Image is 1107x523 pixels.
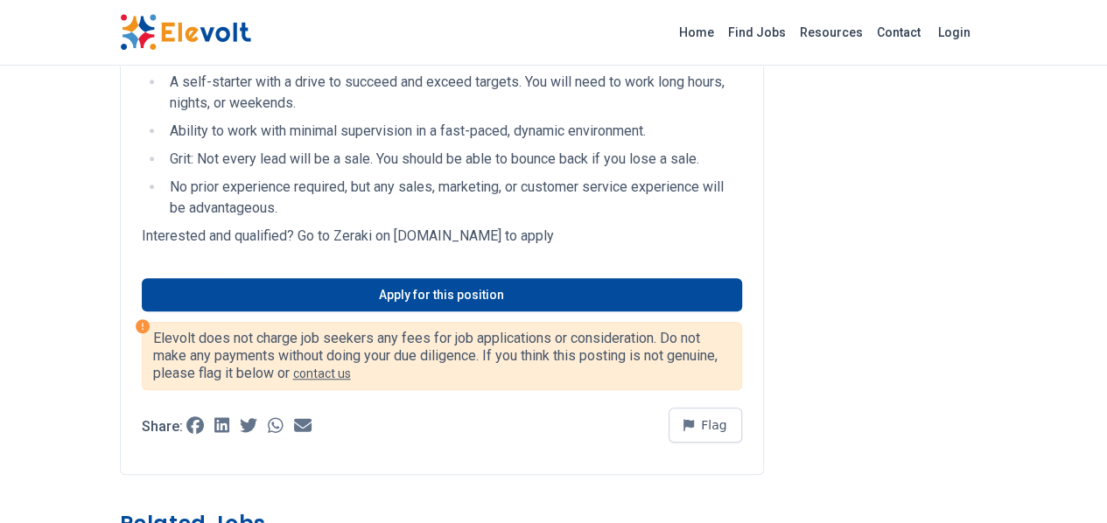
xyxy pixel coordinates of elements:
a: Contact [870,18,928,46]
li: No prior experience required, but any sales, marketing, or customer service experience will be ad... [165,177,742,219]
p: Elevolt does not charge job seekers any fees for job applications or consideration. Do not make a... [153,330,731,382]
li: Grit: Not every lead will be a sale. You should be able to bounce back if you lose a sale. [165,149,742,170]
a: Apply for this position [142,278,742,311]
a: Home [672,18,721,46]
a: Resources [793,18,870,46]
p: Interested and qualified? Go to Zeraki on [DOMAIN_NAME] to apply [142,226,742,247]
button: Flag [669,408,742,443]
p: Share: [142,420,183,434]
a: Find Jobs [721,18,793,46]
li: Ability to work with minimal supervision in a fast-paced, dynamic environment. [165,121,742,142]
a: Login [928,15,981,50]
a: contact us [293,366,351,380]
li: A self-starter with a drive to succeed and exceed targets. You will need to work long hours, nigh... [165,72,742,114]
iframe: Chat Widget [1019,439,1107,523]
img: Elevolt [120,14,251,51]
